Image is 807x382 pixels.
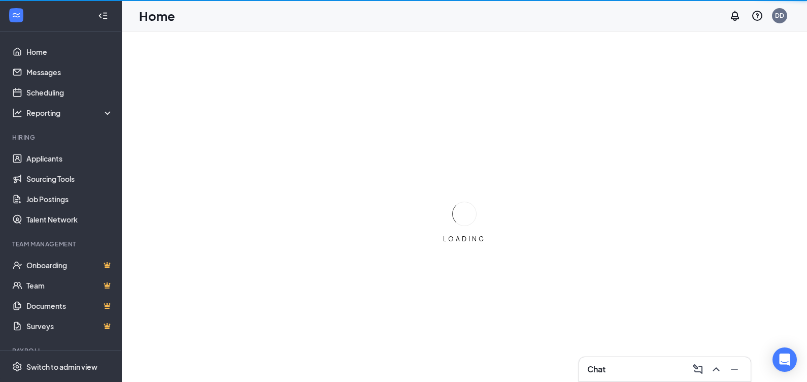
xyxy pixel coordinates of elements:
[11,10,21,20] svg: WorkstreamLogo
[26,275,113,296] a: TeamCrown
[710,363,722,375] svg: ChevronUp
[692,363,704,375] svg: ComposeMessage
[708,361,724,377] button: ChevronUp
[26,255,113,275] a: OnboardingCrown
[726,361,743,377] button: Minimize
[728,363,741,375] svg: Minimize
[139,7,175,24] h1: Home
[439,235,490,243] div: LOADING
[12,362,22,372] svg: Settings
[26,148,113,169] a: Applicants
[26,316,113,336] a: SurveysCrown
[690,361,706,377] button: ComposeMessage
[729,10,741,22] svg: Notifications
[26,108,114,118] div: Reporting
[26,362,97,372] div: Switch to admin view
[26,169,113,189] a: Sourcing Tools
[26,209,113,230] a: Talent Network
[26,82,113,103] a: Scheduling
[26,189,113,209] a: Job Postings
[26,42,113,62] a: Home
[772,347,797,372] div: Open Intercom Messenger
[775,11,784,20] div: DD
[12,240,111,248] div: Team Management
[26,296,113,316] a: DocumentsCrown
[26,62,113,82] a: Messages
[12,133,111,142] div: Hiring
[751,10,763,22] svg: QuestionInfo
[98,11,108,21] svg: Collapse
[587,364,606,375] h3: Chat
[12,346,111,355] div: Payroll
[12,108,22,118] svg: Analysis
